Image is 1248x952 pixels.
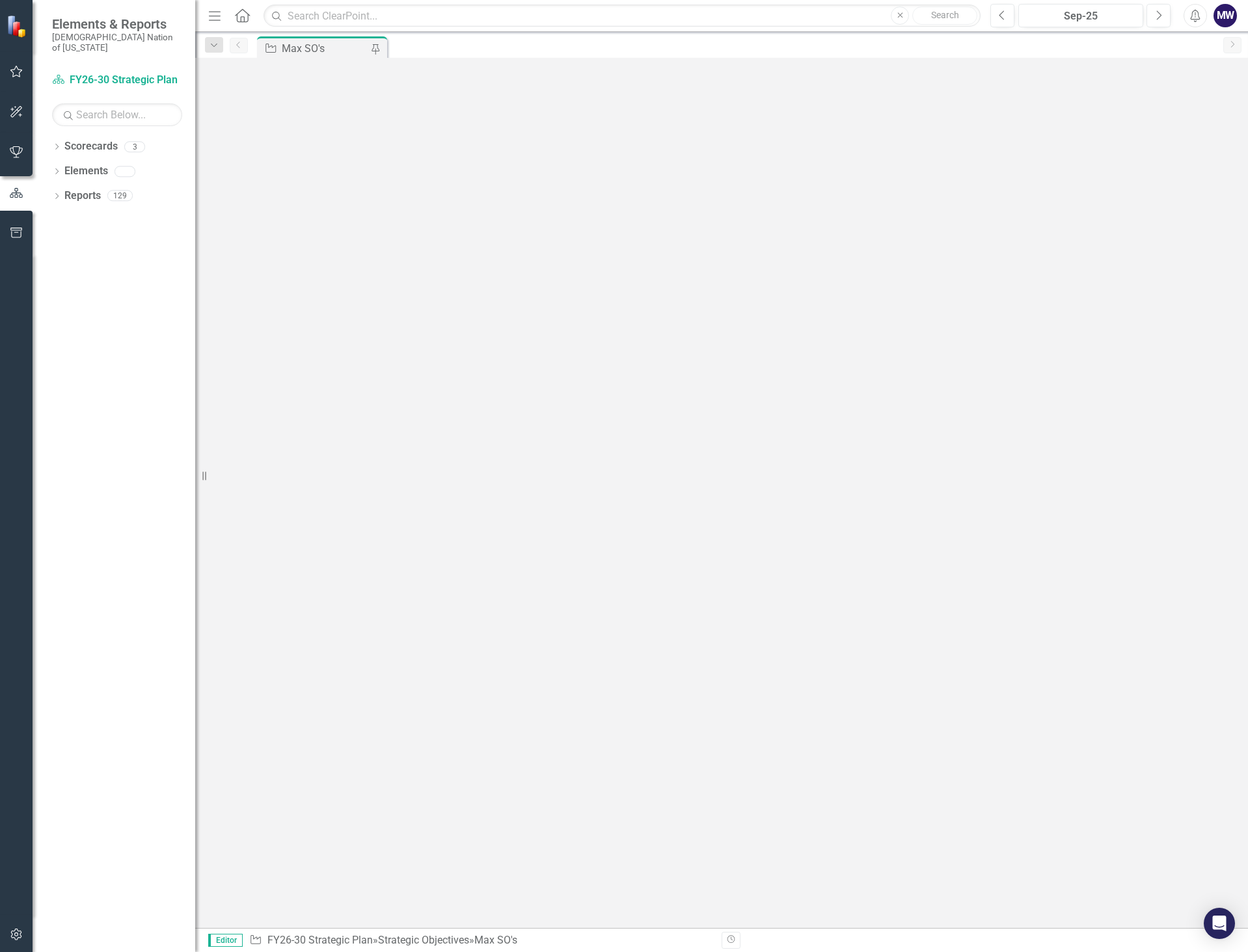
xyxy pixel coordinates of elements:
[912,7,977,25] button: Search
[1023,8,1139,24] div: Sep-25
[1214,4,1237,27] button: MW
[52,32,182,53] small: [DEMOGRAPHIC_DATA] Nation of [US_STATE]
[64,164,108,179] a: Elements
[1204,908,1235,939] div: Open Intercom Messenger
[52,73,182,88] a: FY26-30 Strategic Plan
[52,16,182,32] span: Elements & Reports
[64,189,101,204] a: Reports
[264,5,981,27] input: Search ClearPoint...
[5,14,30,38] img: ClearPoint Strategy
[931,10,959,20] span: Search
[267,934,373,946] a: FY26-30 Strategic Plan
[1018,4,1143,27] button: Sep-25
[474,934,517,946] div: Max SO's
[52,103,182,126] input: Search Below...
[107,191,133,202] div: 129
[282,40,368,57] div: Max SO's
[64,139,118,154] a: Scorecards
[124,141,145,152] div: 3
[208,934,243,947] span: Editor
[378,934,469,946] a: Strategic Objectives
[249,933,712,948] div: » »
